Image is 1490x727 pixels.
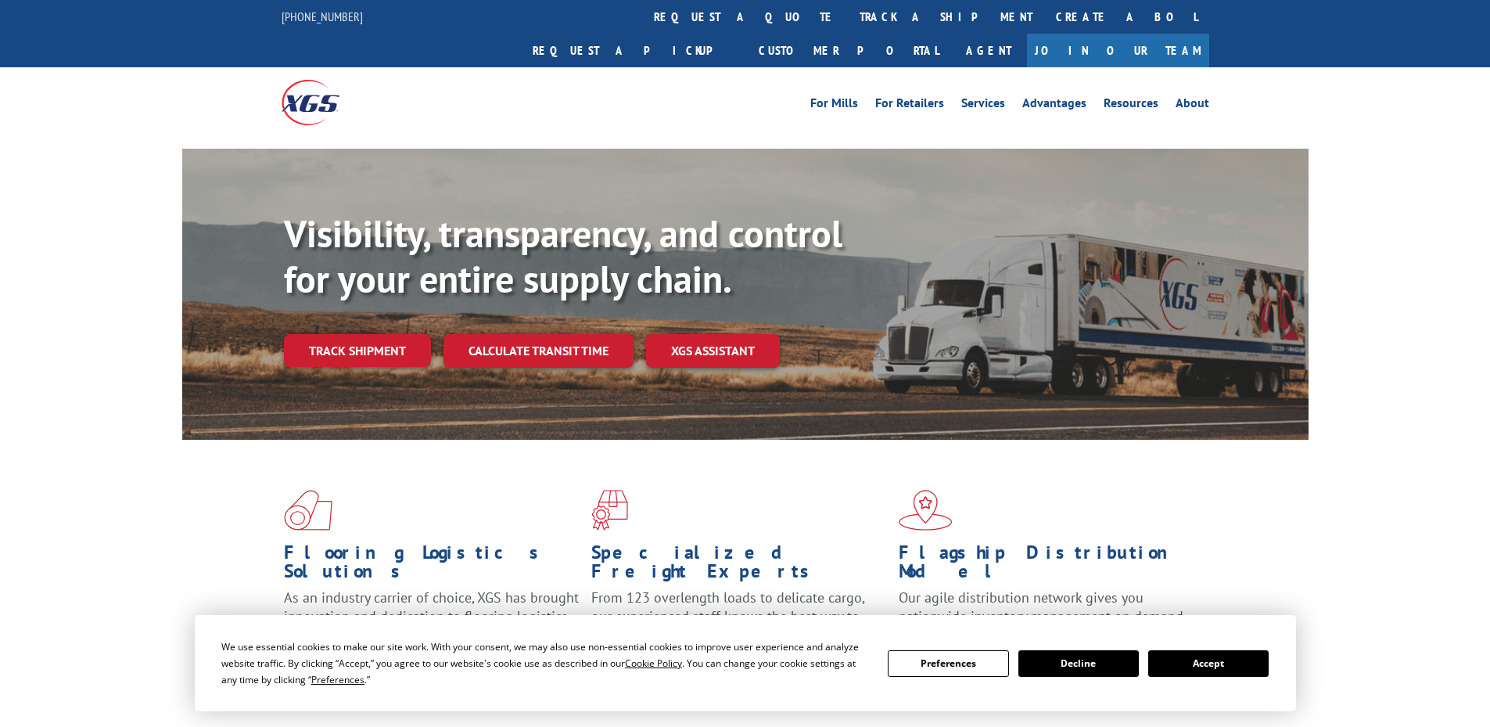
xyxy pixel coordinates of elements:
span: Preferences [311,673,364,686]
p: From 123 overlength loads to delicate cargo, our experienced staff knows the best way to move you... [591,588,887,658]
img: xgs-icon-total-supply-chain-intelligence-red [284,490,332,531]
h1: Flooring Logistics Solutions [284,543,580,588]
a: About [1176,97,1209,114]
a: Track shipment [284,334,431,367]
a: Services [961,97,1005,114]
a: For Mills [810,97,858,114]
h1: Flagship Distribution Model [899,543,1194,588]
a: Agent [950,34,1027,67]
a: [PHONE_NUMBER] [282,9,363,24]
span: As an industry carrier of choice, XGS has brought innovation and dedication to flooring logistics... [284,588,579,644]
img: xgs-icon-focused-on-flooring-red [591,490,628,531]
button: Accept [1148,650,1269,677]
img: xgs-icon-flagship-distribution-model-red [899,490,953,531]
a: For Retailers [875,97,944,114]
h1: Specialized Freight Experts [591,543,887,588]
a: Request a pickup [521,34,747,67]
a: Resources [1104,97,1158,114]
button: Preferences [888,650,1008,677]
b: Visibility, transparency, and control for your entire supply chain. [284,209,842,303]
a: Join Our Team [1027,34,1209,67]
a: Advantages [1022,97,1086,114]
span: Our agile distribution network gives you nationwide inventory management on demand. [899,588,1187,625]
div: Cookie Consent Prompt [195,615,1296,711]
div: We use essential cookies to make our site work. With your consent, we may also use non-essential ... [221,639,869,688]
a: Customer Portal [747,34,950,67]
span: Cookie Policy [625,657,682,670]
a: XGS ASSISTANT [646,334,780,368]
a: Calculate transit time [443,334,634,368]
button: Decline [1018,650,1139,677]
